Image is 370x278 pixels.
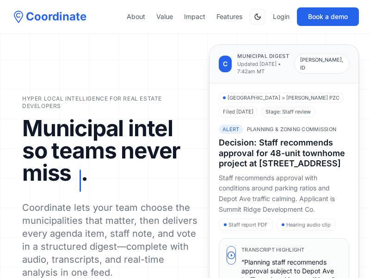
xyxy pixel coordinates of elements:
[273,12,290,21] a: Login
[237,60,294,76] p: Updated [DATE] • 7:42am MT
[11,9,86,24] a: Coordinate
[184,12,205,21] a: Impact
[261,107,315,117] span: Stage: Staff review
[247,126,337,133] span: Planning & Zoning Commission
[219,173,349,215] p: Staff recommends approval with conditions around parking ratios and Depot Ave traffic calming. Ap...
[294,54,349,74] span: [PERSON_NAME], ID
[297,7,359,26] button: Book a demo
[219,56,232,72] div: C
[11,9,26,24] img: Coordinate
[219,107,258,117] span: Filed [DATE]
[219,138,349,169] h3: Decision: Staff recommends approval for 48-unit townhome project at [STREET_ADDRESS]
[241,246,341,254] p: Transcript highlight
[219,125,243,134] span: Alert
[22,95,198,110] p: Hyper local intelligence for real estate developers
[219,93,344,103] span: [GEOGRAPHIC_DATA] > [PERSON_NAME] PZC
[219,219,273,231] span: Staff report PDF
[250,9,265,25] button: Switch to dark mode
[156,12,173,21] a: Value
[237,52,294,60] p: Municipal digest
[216,12,242,21] a: Features
[22,117,198,192] h1: Municipal intel so teams never miss .
[26,9,86,24] span: Coordinate
[127,12,145,21] a: About
[277,219,336,231] span: Hearing audio clip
